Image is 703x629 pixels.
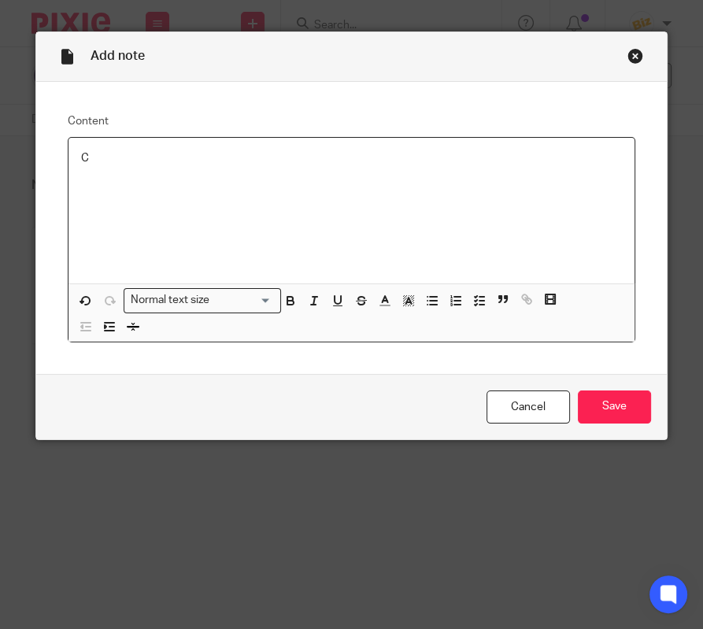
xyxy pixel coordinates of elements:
[215,292,272,309] input: Search for option
[91,50,145,62] span: Add note
[487,390,570,424] a: Cancel
[68,113,636,129] label: Content
[627,48,643,64] div: Close this dialog window
[578,390,651,424] input: Save
[81,150,623,166] p: C
[128,292,213,309] span: Normal text size
[124,288,281,313] div: Search for option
